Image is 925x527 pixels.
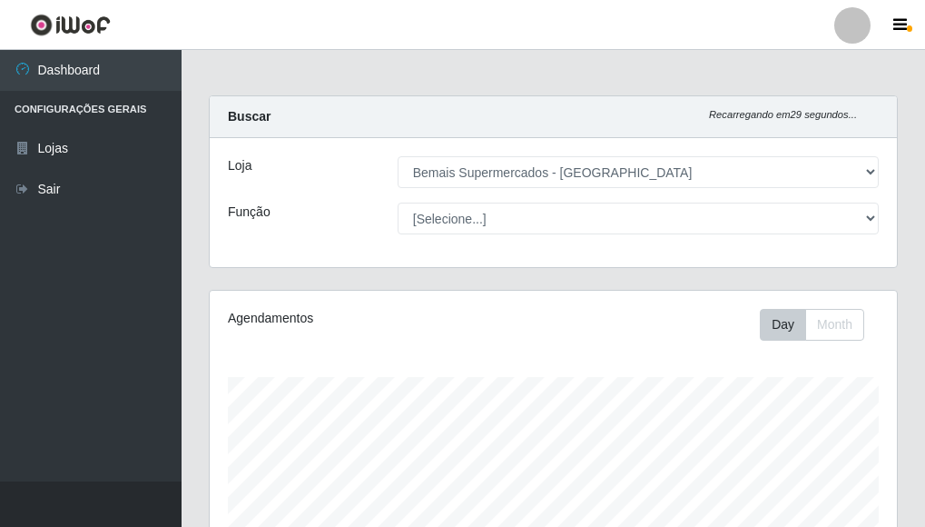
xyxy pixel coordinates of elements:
[228,309,483,328] div: Agendamentos
[228,156,251,175] label: Loja
[30,14,111,36] img: CoreUI Logo
[760,309,864,341] div: First group
[228,109,271,124] strong: Buscar
[709,109,857,120] i: Recarregando em 29 segundos...
[760,309,806,341] button: Day
[228,203,271,222] label: Função
[805,309,864,341] button: Month
[760,309,879,341] div: Toolbar with button groups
